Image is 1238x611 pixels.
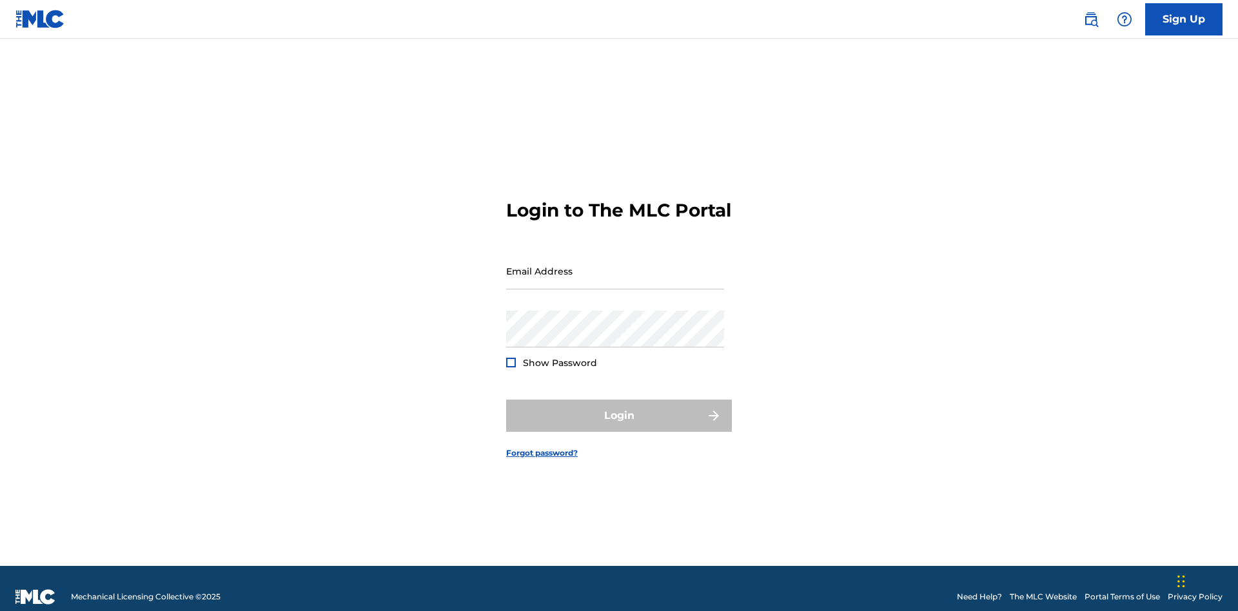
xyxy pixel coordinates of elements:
[1083,12,1099,27] img: search
[1117,12,1132,27] img: help
[506,447,578,459] a: Forgot password?
[1168,591,1223,603] a: Privacy Policy
[1112,6,1137,32] div: Help
[1177,562,1185,601] div: Drag
[1078,6,1104,32] a: Public Search
[506,199,731,222] h3: Login to The MLC Portal
[1145,3,1223,35] a: Sign Up
[15,589,55,605] img: logo
[523,357,597,369] span: Show Password
[15,10,65,28] img: MLC Logo
[1010,591,1077,603] a: The MLC Website
[71,591,221,603] span: Mechanical Licensing Collective © 2025
[957,591,1002,603] a: Need Help?
[1085,591,1160,603] a: Portal Terms of Use
[1174,549,1238,611] iframe: Chat Widget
